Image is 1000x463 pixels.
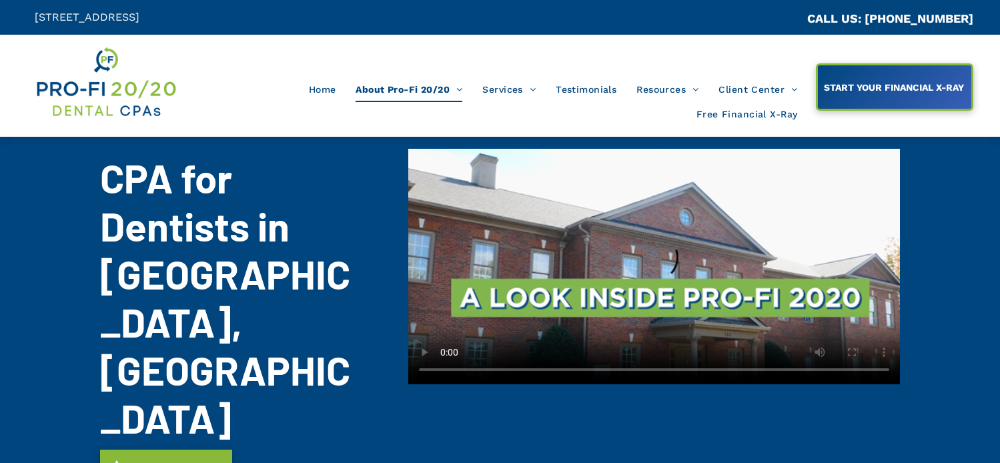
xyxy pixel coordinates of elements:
a: Home [299,77,346,102]
img: Get Dental CPA Consulting, Bookkeeping, & Bank Loans [35,45,177,119]
a: Services [472,77,546,102]
span: START YOUR FINANCIAL X-RAY [819,75,969,99]
span: [STREET_ADDRESS] [35,11,139,23]
a: About Pro-Fi 20/20 [346,77,472,102]
a: Resources [626,77,708,102]
a: START YOUR FINANCIAL X-RAY [816,63,974,111]
a: Testimonials [546,77,626,102]
a: CALL US: [PHONE_NUMBER] [807,11,973,25]
a: Client Center [708,77,807,102]
a: Free Financial X-Ray [686,102,807,127]
span: CPA for Dentists in [GEOGRAPHIC_DATA], [GEOGRAPHIC_DATA] [100,153,350,442]
span: CA::CALLC [751,13,807,25]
